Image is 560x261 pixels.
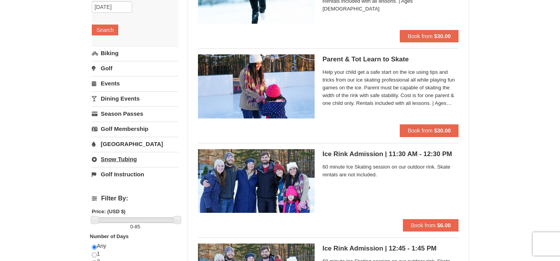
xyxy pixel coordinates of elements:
button: Book from $30.00 [400,30,458,42]
span: 85 [135,224,140,230]
span: Book from [408,127,432,134]
h5: Ice Rink Admission | 12:45 - 1:45 PM [322,245,458,252]
span: Book from [408,33,432,39]
label: - [92,223,178,231]
a: Snow Tubing [92,152,178,166]
button: Book from $30.00 [400,124,458,137]
strong: $6.00 [437,222,451,228]
a: [GEOGRAPHIC_DATA] [92,137,178,151]
strong: $30.00 [434,33,451,39]
span: 0 [130,224,133,230]
strong: $30.00 [434,127,451,134]
a: Dining Events [92,91,178,106]
span: Book from [411,222,436,228]
a: Events [92,76,178,90]
a: Biking [92,46,178,60]
span: 60 minute Ice Skating session on our outdoor rink. Skate rentals are not included. [322,163,458,179]
span: Help your child get a safe start on the ice using tips and tricks from our ice skating profession... [322,68,458,107]
h4: Filter By: [92,195,178,202]
button: Book from $6.00 [403,219,458,231]
a: Season Passes [92,106,178,121]
strong: Number of Days [90,233,129,239]
h5: Parent & Tot Learn to Skate [322,56,458,63]
h5: Ice Rink Admission | 11:30 AM - 12:30 PM [322,150,458,158]
img: 6775744-168-1be19bed.jpg [198,54,315,118]
a: Golf Membership [92,122,178,136]
strong: Price: (USD $) [92,209,126,214]
button: Search [92,24,118,35]
a: Golf Instruction [92,167,178,181]
img: 6775744-141-6ff3de4f.jpg [198,149,315,213]
a: Golf [92,61,178,75]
